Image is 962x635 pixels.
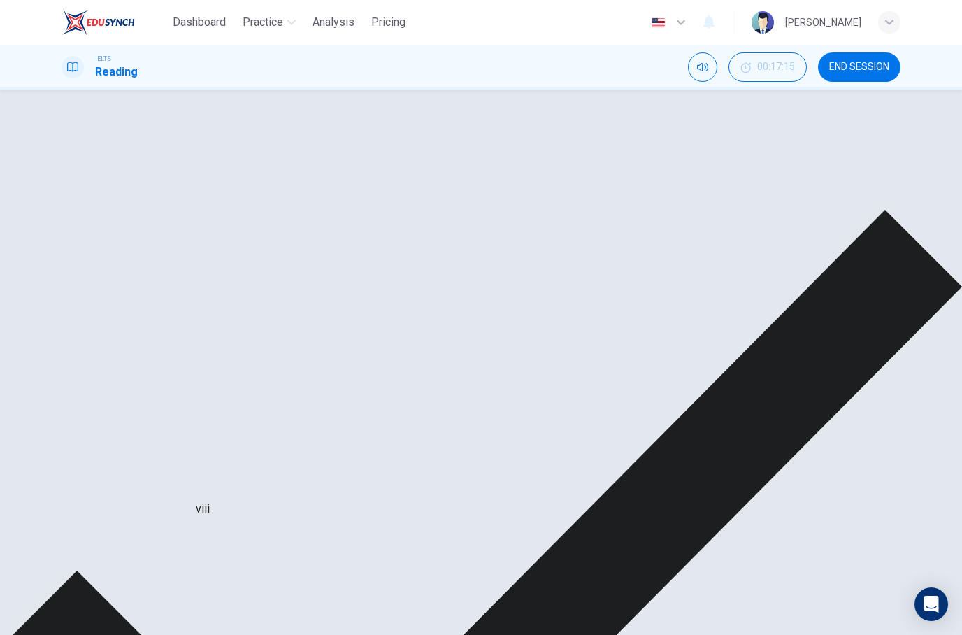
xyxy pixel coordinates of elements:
h1: Reading [95,64,138,80]
a: EduSynch logo [62,8,167,36]
button: END SESSION [818,52,900,82]
span: Analysis [313,14,354,31]
button: Pricing [366,10,411,35]
div: Open Intercom Messenger [914,587,948,621]
img: en [649,17,667,28]
div: Hide [728,52,807,82]
img: EduSynch logo [62,8,135,36]
div: Mute [688,52,717,82]
button: Dashboard [167,10,231,35]
img: Profile picture [752,11,774,34]
span: Dashboard [173,14,226,31]
span: IELTS [95,54,111,64]
span: END SESSION [829,62,889,73]
div: viii [196,501,210,518]
span: Practice [243,14,283,31]
button: Practice [237,10,301,35]
button: Analysis [307,10,360,35]
button: 00:17:15 [728,52,807,82]
span: Pricing [371,14,405,31]
span: 00:17:15 [757,62,795,73]
div: [PERSON_NAME] [785,14,861,31]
